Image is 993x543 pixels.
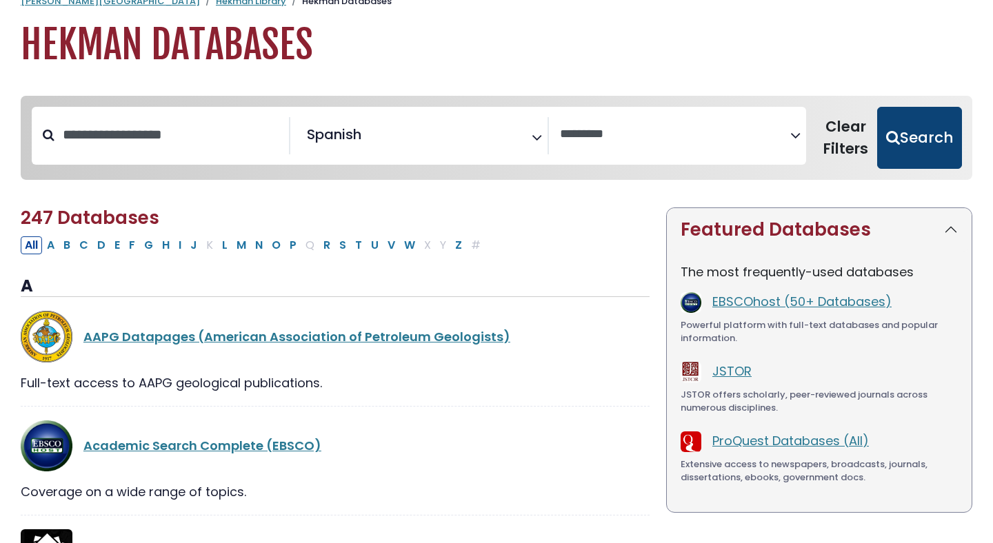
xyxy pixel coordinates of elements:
button: Filter Results E [110,236,124,254]
button: Filter Results O [268,236,285,254]
button: Filter Results P [285,236,301,254]
button: Filter Results F [125,236,139,254]
h3: A [21,276,650,297]
button: Featured Databases [667,208,972,252]
button: Filter Results R [319,236,334,254]
textarea: Search [560,127,790,142]
button: Filter Results H [158,236,174,254]
button: Filter Results B [59,236,74,254]
button: Filter Results A [43,236,59,254]
button: Filter Results U [367,236,383,254]
div: Powerful platform with full-text databases and popular information. [681,318,958,345]
div: Extensive access to newspapers, broadcasts, journals, dissertations, ebooks, government docs. [681,458,958,484]
button: Filter Results N [251,236,267,254]
a: AAPG Datapages (American Association of Petroleum Geologists) [83,328,510,345]
button: Filter Results G [140,236,157,254]
button: Filter Results J [186,236,201,254]
a: Academic Search Complete (EBSCO) [83,437,321,454]
div: Full-text access to AAPG geological publications. [21,373,650,392]
button: Filter Results D [93,236,110,254]
nav: Search filters [21,96,972,180]
button: Submit for Search Results [877,107,962,169]
button: Filter Results Z [451,236,466,254]
button: All [21,236,42,254]
div: JSTOR offers scholarly, peer-reviewed journals across numerous disciplines. [681,388,958,415]
button: Filter Results C [75,236,92,254]
button: Filter Results T [351,236,366,254]
a: ProQuest Databases (All) [712,432,869,449]
button: Filter Results S [335,236,350,254]
textarea: Search [364,132,374,146]
div: Alpha-list to filter by first letter of database name [21,236,486,253]
span: 247 Databases [21,205,159,230]
a: JSTOR [712,362,752,380]
button: Filter Results M [232,236,250,254]
div: Coverage on a wide range of topics. [21,482,650,501]
li: Spanish [301,124,361,145]
button: Clear Filters [814,107,877,169]
button: Filter Results V [383,236,399,254]
input: Search database by title or keyword [54,123,289,146]
h1: Hekman Databases [21,22,972,68]
span: Spanish [307,124,361,145]
button: Filter Results L [218,236,232,254]
button: Filter Results W [400,236,419,254]
a: EBSCOhost (50+ Databases) [712,293,892,310]
p: The most frequently-used databases [681,263,958,281]
button: Filter Results I [174,236,185,254]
